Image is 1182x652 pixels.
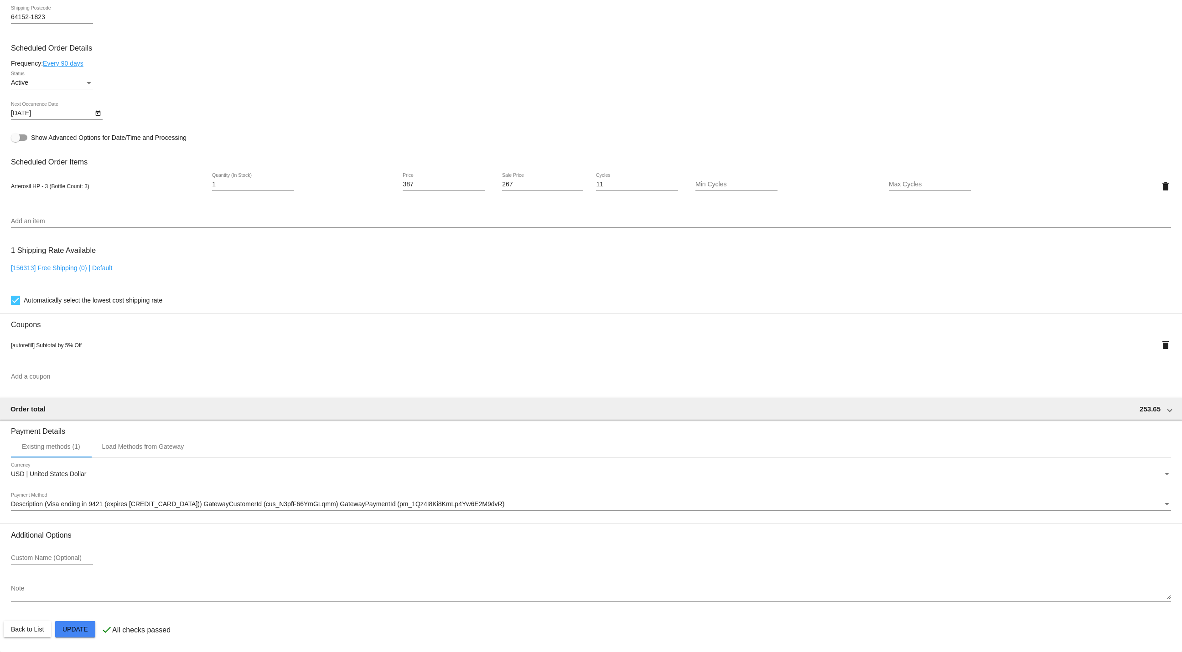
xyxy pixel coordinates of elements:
span: [autorefill] Subtotal by 5% Off [11,342,82,349]
div: Frequency: [11,60,1171,67]
input: Price [403,181,485,188]
p: All checks passed [112,626,171,634]
h3: Scheduled Order Items [11,151,1171,166]
input: Add an item [11,218,1171,225]
input: Min Cycles [695,181,778,188]
input: Sale Price [502,181,583,188]
mat-select: Status [11,79,93,87]
a: Every 90 days [43,60,83,67]
mat-icon: delete [1160,339,1171,350]
input: Max Cycles [889,181,971,188]
span: Automatically select the lowest cost shipping rate [24,295,162,306]
input: Shipping Postcode [11,14,93,21]
span: Back to List [11,626,44,633]
button: Update [55,621,95,637]
span: Active [11,79,28,86]
a: [156313] Free Shipping (0) | Default [11,264,112,272]
h3: Additional Options [11,531,1171,539]
input: Add a coupon [11,373,1171,380]
input: Quantity (In Stock) [212,181,294,188]
span: 253.65 [1140,405,1161,413]
div: Load Methods from Gateway [102,443,184,450]
span: Description (Visa ending in 9421 (expires [CREDIT_CARD_DATA])) GatewayCustomerId (cus_N3pfF66YmGL... [11,500,504,508]
span: Arterosil HP - 3 (Bottle Count: 3) [11,183,89,190]
mat-icon: delete [1160,181,1171,192]
span: Show Advanced Options for Date/Time and Processing [31,133,187,142]
mat-icon: check [101,624,112,635]
button: Open calendar [93,108,103,118]
div: Existing methods (1) [22,443,80,450]
span: Order total [10,405,46,413]
span: USD | United States Dollar [11,470,86,477]
button: Back to List [4,621,51,637]
span: Update [62,626,88,633]
h3: Coupons [11,313,1171,329]
input: Next Occurrence Date [11,110,93,117]
mat-select: Currency [11,471,1171,478]
input: Custom Name (Optional) [11,554,93,562]
h3: 1 Shipping Rate Available [11,241,96,260]
mat-select: Payment Method [11,501,1171,508]
h3: Payment Details [11,420,1171,436]
input: Cycles [596,181,678,188]
h3: Scheduled Order Details [11,44,1171,52]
